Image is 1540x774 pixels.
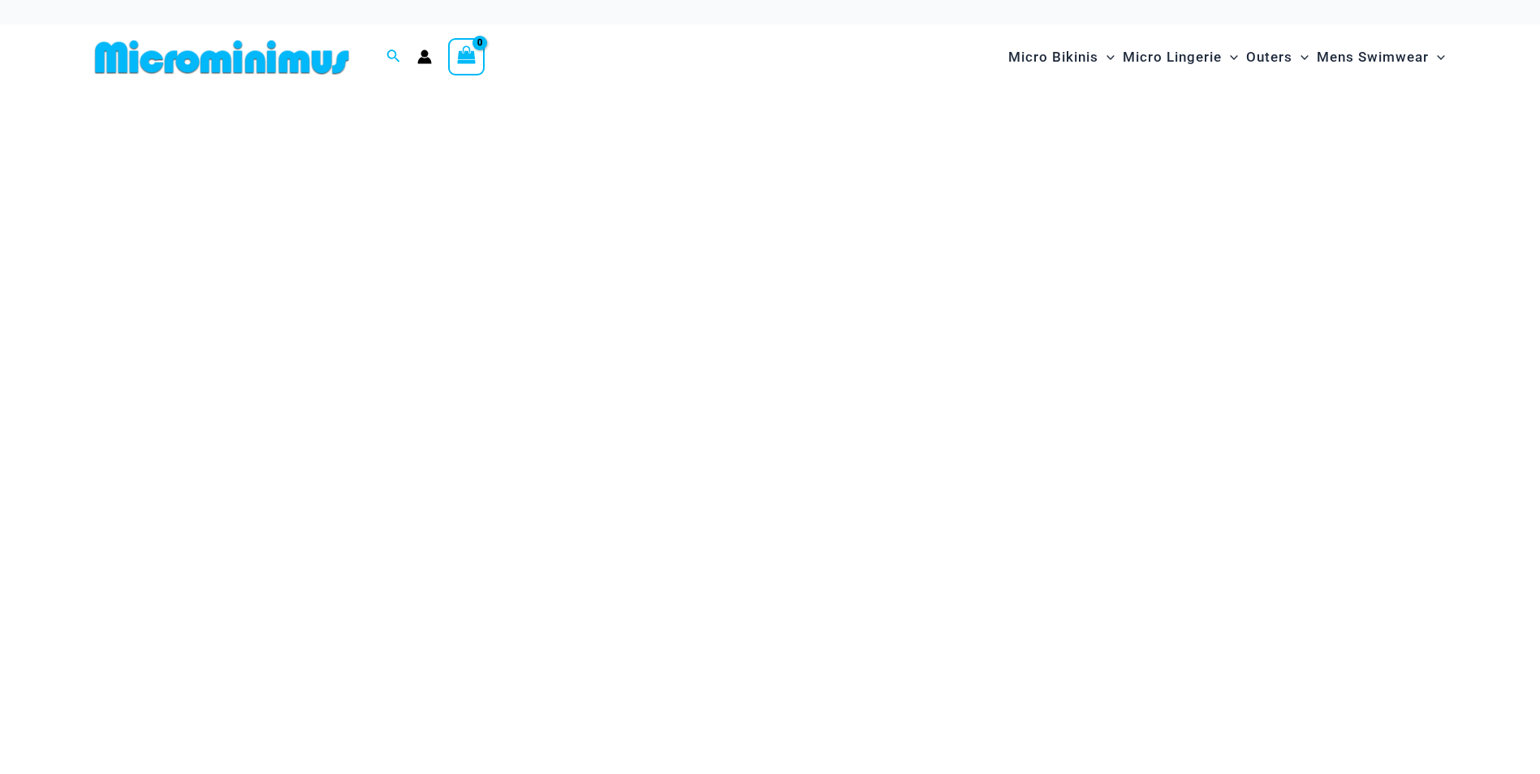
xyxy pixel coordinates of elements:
[1246,37,1292,78] span: Outers
[88,39,356,75] img: MM SHOP LOGO FLAT
[1123,37,1222,78] span: Micro Lingerie
[1008,37,1098,78] span: Micro Bikinis
[1242,32,1313,82] a: OutersMenu ToggleMenu Toggle
[1313,32,1449,82] a: Mens SwimwearMenu ToggleMenu Toggle
[1292,37,1309,78] span: Menu Toggle
[1002,30,1452,84] nav: Site Navigation
[1098,37,1115,78] span: Menu Toggle
[1119,32,1242,82] a: Micro LingerieMenu ToggleMenu Toggle
[1317,37,1429,78] span: Mens Swimwear
[1004,32,1119,82] a: Micro BikinisMenu ToggleMenu Toggle
[448,38,485,75] a: View Shopping Cart, empty
[1222,37,1238,78] span: Menu Toggle
[1429,37,1445,78] span: Menu Toggle
[386,47,401,67] a: Search icon link
[417,49,432,64] a: Account icon link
